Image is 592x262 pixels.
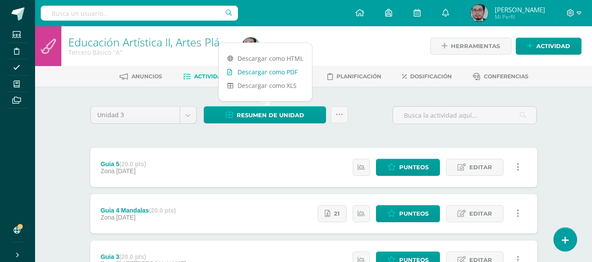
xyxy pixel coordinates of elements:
span: 21 [334,206,340,222]
span: Mi Perfil [495,13,545,21]
a: Punteos [376,205,440,222]
span: Punteos [399,159,429,175]
a: Planificación [327,70,381,84]
input: Busca la actividad aquí... [393,107,536,124]
a: Unidad 3 [91,107,196,123]
strong: (20.0 pts) [149,207,176,214]
span: Editar [469,159,492,175]
span: Actividad [536,38,570,54]
div: Guia 3 [100,253,186,260]
img: c79a8ee83a32926c67f9bb364e6b58c4.png [242,38,259,55]
a: Herramientas [430,38,511,55]
a: Educación Artística II, Artes Plásticas [68,35,247,49]
span: Resumen de unidad [237,107,304,123]
span: Punteos [399,206,429,222]
strong: (20.0 pts) [119,161,146,168]
span: Planificación [337,73,381,80]
span: Unidad 3 [97,107,173,123]
div: Guia 5 [100,161,146,168]
input: Busca un usuario... [41,6,238,21]
span: Actividades [194,73,233,80]
span: Dosificación [410,73,452,80]
span: Conferencias [484,73,528,80]
div: Guia 4 Mandalas [100,207,176,214]
a: Actividades [183,70,233,84]
a: Actividad [516,38,581,55]
h1: Educación Artística II, Artes Plásticas [68,36,231,48]
span: [DATE] [116,168,135,175]
a: Resumen de unidad [204,106,326,123]
a: Descargar como XLS [219,79,312,92]
div: Tercero Básico 'A' [68,48,231,56]
span: Zona [100,168,114,175]
span: Editar [469,206,492,222]
span: Herramientas [451,38,500,54]
span: Anuncios [131,73,162,80]
a: Descargar como HTML [219,52,312,65]
strong: (20.0 pts) [119,253,146,260]
span: [DATE] [116,214,135,221]
span: [PERSON_NAME] [495,5,545,14]
a: Dosificación [402,70,452,84]
a: Conferencias [473,70,528,84]
a: 21 [318,205,347,222]
img: c79a8ee83a32926c67f9bb364e6b58c4.png [471,4,488,22]
span: Zona [100,214,114,221]
a: Anuncios [120,70,162,84]
a: Punteos [376,159,440,176]
a: Descargar como PDF [219,65,312,79]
